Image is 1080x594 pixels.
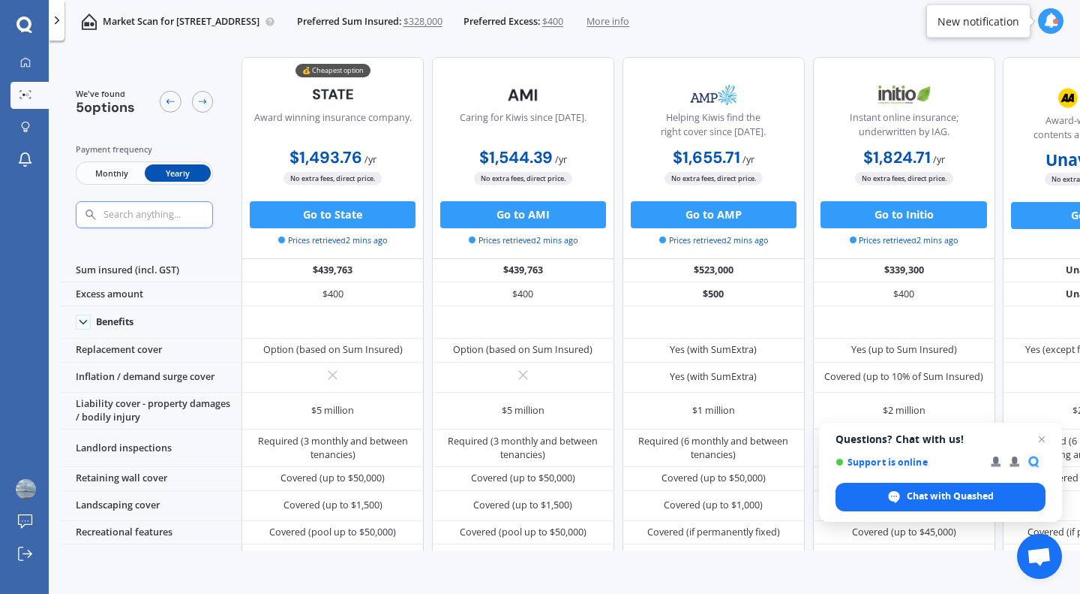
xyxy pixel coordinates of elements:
div: Covered (up to $45,000) [852,526,956,539]
p: Market Scan for [STREET_ADDRESS] [103,15,259,29]
span: $328,000 [403,15,442,29]
div: Yes (with SumExtra) [670,370,757,384]
b: $1,493.76 [289,147,362,168]
div: Covered (pool up to $50,000) [269,526,396,539]
span: / yr [364,153,376,166]
div: 💰 Cheapest option [295,64,370,77]
div: Landlord inspections [59,430,241,467]
span: / yr [742,153,754,166]
span: Preferred Sum Insured: [297,15,401,29]
div: Covered (if permanently fixed) [647,526,780,539]
div: Covered (pool up to $50,000) [460,526,586,539]
span: No extra fees, direct price. [855,172,953,185]
img: ACg8ocJZUnrzTlhqUccB9-Io5IKh0SswjEyvtlpiHcgH0TU=s96-c [16,479,36,499]
div: $339,300 [813,259,995,283]
span: Support is online [835,457,980,468]
input: Search anything... [102,209,239,221]
div: Required (3 monthly and between tenancies) [252,435,414,462]
div: Liability cover - property damages / bodily injury [59,393,241,430]
div: Excess amount [59,282,241,306]
div: Covered (up to $50,000) [661,472,766,485]
div: Option (based on Sum Insured) [263,343,403,357]
div: Required (6 monthly and between tenancies) [632,435,794,462]
div: Benefits [96,316,133,328]
b: $1,824.71 [863,147,931,168]
div: Required (3 monthly and between tenancies) [442,435,604,462]
img: AMI-text-1.webp [478,78,568,112]
div: Covered (up to $1,000) [664,499,763,512]
div: Cooling Off Period/Cancellation Period/Free Look [59,544,241,582]
span: We've found [76,88,135,100]
span: Prices retrieved 2 mins ago [659,234,768,246]
img: State-text-1.webp [288,78,377,110]
div: Payment frequency [76,143,214,156]
div: $439,763 [432,259,614,283]
span: Chat with Quashed [907,490,994,503]
div: Award winning insurance company. [254,111,412,145]
div: Yes (up to Sum Insured) [851,343,957,357]
div: Option (based on Sum Insured) [453,343,592,357]
div: Covered (up to $1,500) [473,499,572,512]
span: Prices retrieved 2 mins ago [850,234,958,246]
div: $400 [432,282,614,306]
div: Yes (with SumExtra) [670,343,757,357]
div: $400 [813,282,995,306]
span: 5 options [76,98,135,116]
span: Prices retrieved 2 mins ago [469,234,577,246]
div: Replacement cover [59,339,241,363]
span: Close chat [1033,430,1051,448]
span: Preferred Excess: [463,15,540,29]
div: Covered (up to $1,500) [283,499,382,512]
div: $1 million [692,404,735,418]
div: $400 [241,282,424,306]
button: Go to Initio [820,201,986,228]
div: $5 million [311,404,354,418]
div: Instant online insurance; underwritten by IAG. [824,111,983,145]
button: Go to AMP [631,201,796,228]
div: Covered (up to $50,000) [280,472,385,485]
img: AMP.webp [669,78,758,112]
div: Covered (up to $50,000) [471,472,575,485]
div: Chat with Quashed [835,483,1045,511]
div: Caring for Kiwis since [DATE]. [460,111,586,145]
div: Helping Kiwis find the right cover since [DATE]. [634,111,793,145]
div: $2 million [883,404,925,418]
div: Covered (up to 10% of Sum Insured) [824,370,983,384]
div: $439,763 [241,259,424,283]
b: $1,655.71 [673,147,740,168]
img: home-and-contents.b802091223b8502ef2dd.svg [81,14,97,30]
span: No extra fees, direct price. [283,172,382,185]
span: No extra fees, direct price. [664,172,763,185]
div: Retaining wall cover [59,467,241,491]
span: $400 [542,15,563,29]
span: / yr [555,153,567,166]
button: Go to AMI [440,201,606,228]
div: $523,000 [622,259,805,283]
div: Inflation / demand surge cover [59,363,241,393]
img: Initio.webp [859,78,949,112]
b: $1,544.39 [479,147,553,168]
button: Go to State [250,201,415,228]
span: / yr [933,153,945,166]
div: New notification [937,14,1019,29]
span: More info [586,15,629,29]
div: Open chat [1017,534,1062,579]
span: Prices retrieved 2 mins ago [278,234,387,246]
div: Recreational features [59,521,241,545]
span: Monthly [78,164,144,182]
div: $5 million [502,404,544,418]
div: Sum insured (incl. GST) [59,259,241,283]
span: No extra fees, direct price. [474,172,572,185]
div: Landscaping cover [59,491,241,521]
span: Questions? Chat with us! [835,433,1045,445]
div: $500 [622,282,805,306]
span: Yearly [145,164,211,182]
